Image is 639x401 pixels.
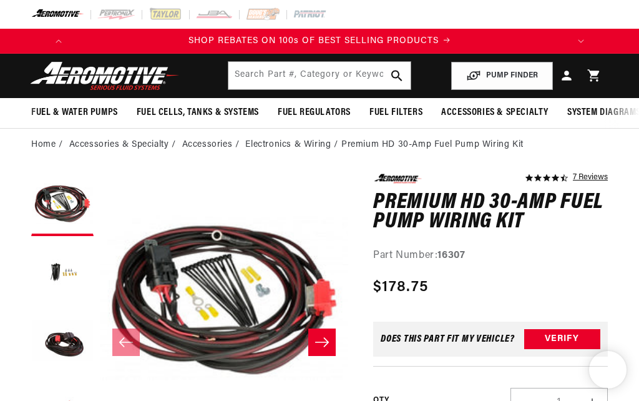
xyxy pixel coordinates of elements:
span: SHOP REBATES ON 100s OF BEST SELLING PRODUCTS [188,36,439,46]
li: Premium HD 30-Amp Fuel Pump Wiring Kit [341,138,524,152]
button: Load image 1 in gallery view [31,174,94,236]
button: Load image 2 in gallery view [31,242,94,305]
summary: Fuel Cells, Tanks & Systems [127,98,268,127]
button: Slide right [308,329,336,356]
button: Translation missing: en.sections.announcements.next_announcement [568,29,593,54]
img: Aeromotive [27,61,183,91]
span: Fuel & Water Pumps [31,106,118,119]
span: Fuel Cells, Tanks & Systems [137,106,259,119]
input: Search by Part Number, Category or Keyword [228,62,411,89]
button: Translation missing: en.sections.announcements.previous_announcement [46,29,71,54]
a: SHOP REBATES ON 100s OF BEST SELLING PRODUCTS [71,34,568,48]
summary: Fuel Filters [360,98,432,127]
span: Fuel Regulators [278,106,351,119]
summary: Accessories & Specialty [432,98,558,127]
button: Load image 3 in gallery view [31,311,94,374]
span: $178.75 [373,276,428,299]
li: Accessories & Specialty [69,138,179,152]
div: Part Number: [373,248,608,264]
button: Slide left [112,329,140,356]
a: Accessories [182,138,233,152]
span: Fuel Filters [369,106,422,119]
strong: 16307 [437,250,465,260]
button: PUMP FINDER [451,62,553,90]
span: Accessories & Specialty [441,106,549,119]
h1: Premium HD 30-Amp Fuel Pump Wiring Kit [373,193,608,232]
div: 1 of 2 [71,34,568,48]
summary: Fuel & Water Pumps [22,98,127,127]
a: 7 reviews [573,174,608,182]
a: Electronics & Wiring [245,138,331,152]
div: Announcement [71,34,568,48]
nav: breadcrumbs [31,138,608,152]
button: Verify [524,329,600,349]
a: Home [31,138,56,152]
div: Does This part fit My vehicle? [381,334,515,344]
summary: Fuel Regulators [268,98,360,127]
button: search button [383,62,411,89]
